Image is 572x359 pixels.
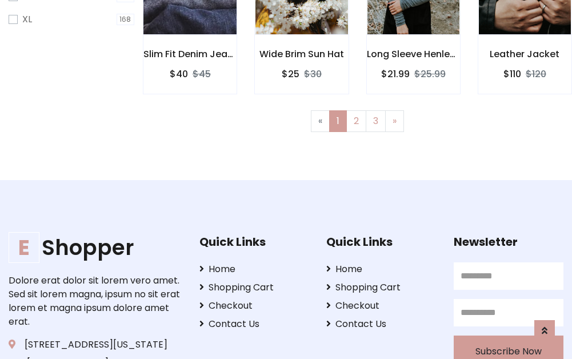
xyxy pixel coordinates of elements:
h5: Quick Links [326,235,436,249]
a: 2 [346,110,366,132]
h6: Leather Jacket [478,49,571,59]
h6: $25 [282,69,299,79]
h6: Wide Brim Sun Hat [255,49,348,59]
del: $120 [526,67,546,81]
h6: $40 [170,69,188,79]
span: E [9,232,39,263]
a: 3 [366,110,386,132]
h5: Newsletter [454,235,563,249]
h5: Quick Links [199,235,309,249]
h6: Long Sleeve Henley T-Shirt [367,49,460,59]
del: $45 [193,67,211,81]
span: 168 [117,14,135,25]
label: XL [22,13,32,26]
a: Checkout [326,299,436,313]
a: 1 [329,110,347,132]
h1: Shopper [9,235,182,260]
a: Checkout [199,299,309,313]
h6: $21.99 [381,69,410,79]
p: [STREET_ADDRESS][US_STATE] [9,338,182,352]
p: Dolore erat dolor sit lorem vero amet. Sed sit lorem magna, ipsum no sit erat lorem et magna ipsu... [9,274,182,329]
a: Home [326,262,436,276]
a: Shopping Cart [199,281,309,294]
a: Next [385,110,404,132]
a: EShopper [9,235,182,260]
a: Contact Us [199,317,309,331]
del: $25.99 [414,67,446,81]
h6: Slim Fit Denim Jeans [143,49,237,59]
nav: Page navigation [151,110,563,132]
a: Shopping Cart [326,281,436,294]
a: Home [199,262,309,276]
span: » [393,114,397,127]
h6: $110 [503,69,521,79]
del: $30 [304,67,322,81]
a: Contact Us [326,317,436,331]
